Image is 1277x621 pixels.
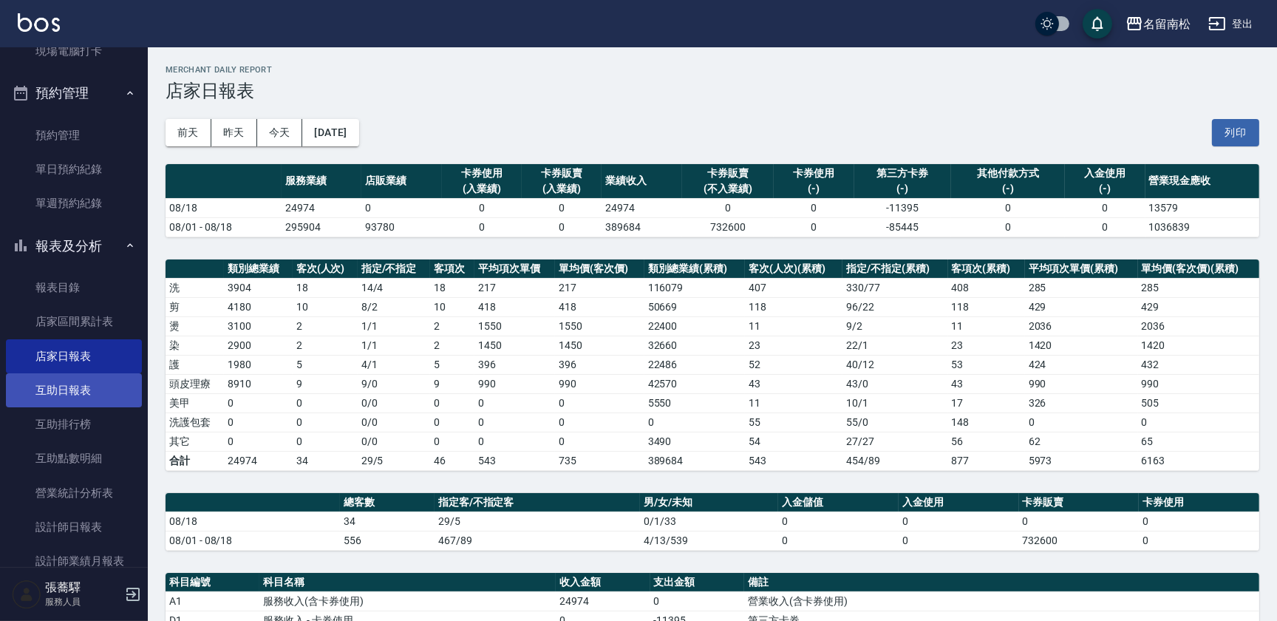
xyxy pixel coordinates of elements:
td: 24974 [282,198,361,217]
td: 556 [340,531,435,550]
td: 11 [745,393,842,413]
td: 0 [778,512,899,531]
td: 877 [948,451,1025,470]
td: 10 / 1 [842,393,947,413]
td: 93780 [361,217,441,237]
td: 1036839 [1145,217,1259,237]
td: 34 [293,451,358,470]
td: 服務收入(含卡券使用) [259,591,556,611]
td: 116079 [644,278,746,297]
td: 24974 [224,451,293,470]
a: 單日預約紀錄 [6,152,142,186]
td: 3490 [644,432,746,451]
a: 單週預約紀錄 [6,186,142,220]
td: 0 [555,432,644,451]
td: 1550 [555,316,644,336]
td: 0 [361,198,441,217]
td: 24974 [556,591,650,611]
td: 0 [644,413,746,432]
th: 單均價(客次價) [555,259,644,279]
td: 990 [1025,374,1138,393]
td: 0 [899,512,1019,531]
th: 支出金額 [650,573,744,592]
td: 429 [1138,297,1259,316]
td: 52 [745,355,842,374]
td: 118 [948,297,1025,316]
td: 43 / 0 [842,374,947,393]
td: 0 [1065,198,1145,217]
a: 營業統計分析表 [6,476,142,510]
td: 1980 [224,355,293,374]
td: 0 [682,198,774,217]
td: 0 [474,413,555,432]
td: 46 [430,451,474,470]
td: 5550 [644,393,746,413]
td: 13579 [1145,198,1259,217]
td: 990 [1138,374,1259,393]
th: 科目名稱 [259,573,556,592]
td: 剪 [166,297,224,316]
td: 42570 [644,374,746,393]
td: 53 [948,355,1025,374]
td: 0 [951,217,1065,237]
td: 2 [430,316,474,336]
td: 4 / 1 [358,355,430,374]
td: 其它 [166,432,224,451]
td: 0 [224,393,293,413]
td: 0 [293,432,358,451]
td: 0 [899,531,1019,550]
a: 設計師日報表 [6,510,142,544]
td: 43 [745,374,842,393]
button: 昨天 [211,119,257,146]
td: 08/01 - 08/18 [166,531,340,550]
td: 543 [474,451,555,470]
button: 名留南松 [1120,9,1196,39]
td: 285 [1138,278,1259,297]
th: 客項次(累積) [948,259,1025,279]
td: 330 / 77 [842,278,947,297]
td: 頭皮理療 [166,374,224,393]
td: 3100 [224,316,293,336]
a: 店家日報表 [6,339,142,373]
div: (入業績) [446,181,518,197]
td: 2036 [1138,316,1259,336]
td: 22400 [644,316,746,336]
button: 列印 [1212,119,1259,146]
a: 店家區間累計表 [6,305,142,339]
td: 11 [948,316,1025,336]
th: 類別總業績(累積) [644,259,746,279]
td: 22 / 1 [842,336,947,355]
td: 0 [442,217,522,237]
td: 合計 [166,451,224,470]
th: 入金使用 [899,493,1019,512]
table: a dense table [166,493,1259,551]
td: 1450 [555,336,644,355]
a: 互助點數明細 [6,441,142,475]
th: 店販業績 [361,164,441,199]
td: 505 [1138,393,1259,413]
td: 54 [745,432,842,451]
td: 0 [555,413,644,432]
th: 客次(人次) [293,259,358,279]
th: 備註 [744,573,1259,592]
th: 總客數 [340,493,435,512]
img: Logo [18,13,60,32]
td: 0 [224,432,293,451]
td: 0 [224,413,293,432]
td: 467/89 [435,531,640,550]
h2: Merchant Daily Report [166,65,1259,75]
td: 0 [1025,413,1138,432]
td: 40 / 12 [842,355,947,374]
th: 指定客/不指定客 [435,493,640,512]
td: 217 [555,278,644,297]
div: (-) [777,181,850,197]
td: 洗 [166,278,224,297]
td: 34 [340,512,435,531]
th: 服務業績 [282,164,361,199]
td: 護 [166,355,224,374]
td: 429 [1025,297,1138,316]
td: 396 [474,355,555,374]
a: 預約管理 [6,118,142,152]
td: 0 [293,393,358,413]
td: 1 / 1 [358,316,430,336]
